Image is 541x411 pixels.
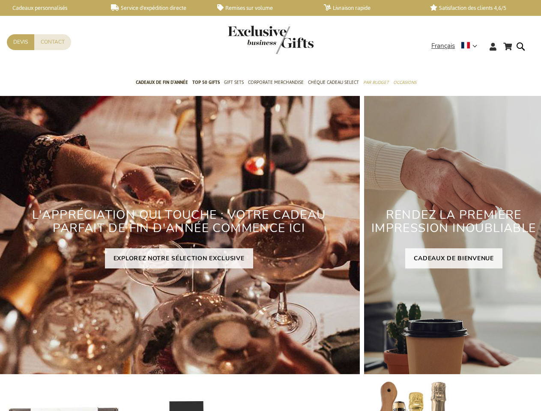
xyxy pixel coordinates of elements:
[111,4,204,12] a: Service d'expédition directe
[192,72,220,94] a: TOP 50 Gifts
[224,78,244,87] span: Gift Sets
[217,4,310,12] a: Remises sur volume
[430,4,523,12] a: Satisfaction des clients 4,6/5
[363,72,389,94] a: Par budget
[308,78,359,87] span: Chèque Cadeau Select
[363,78,389,87] span: Par budget
[34,34,71,50] a: Contact
[224,72,244,94] a: Gift Sets
[393,78,416,87] span: Occasions
[393,72,416,94] a: Occasions
[136,78,188,87] span: Cadeaux de fin d’année
[192,78,220,87] span: TOP 50 Gifts
[228,26,271,54] a: store logo
[4,4,97,12] a: Cadeaux personnalisés
[248,78,304,87] span: Corporate Merchandise
[324,4,417,12] a: Livraison rapide
[136,72,188,94] a: Cadeaux de fin d’année
[248,72,304,94] a: Corporate Merchandise
[7,34,34,50] a: Devis
[228,26,314,54] img: Exclusive Business gifts logo
[105,248,253,268] a: EXPLOREZ NOTRE SÉLECTION EXCLUSIVE
[405,248,502,268] a: CADEAUX DE BIENVENUE
[308,72,359,94] a: Chèque Cadeau Select
[431,41,455,51] span: Français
